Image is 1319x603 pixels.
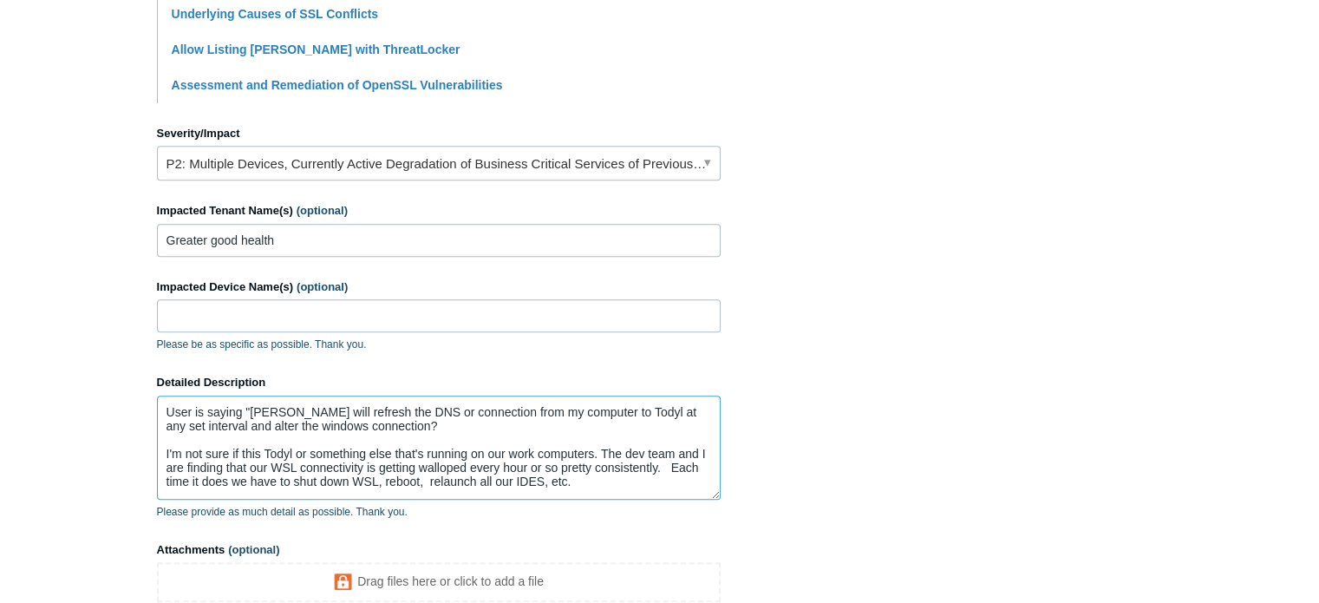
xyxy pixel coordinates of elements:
[297,280,348,293] span: (optional)
[157,337,721,352] p: Please be as specific as possible. Thank you.
[157,504,721,520] p: Please provide as much detail as possible. Thank you.
[172,7,379,21] a: Underlying Causes of SSL Conflicts
[157,374,721,391] label: Detailed Description
[228,543,279,556] span: (optional)
[157,279,721,296] label: Impacted Device Name(s)
[157,146,721,180] a: P2: Multiple Devices, Currently Active Degradation of Business Critical Services of Previously Wo...
[172,78,503,92] a: Assessment and Remediation of OpenSSL Vulnerabilities
[157,125,721,142] label: Severity/Impact
[157,541,721,559] label: Attachments
[172,43,460,56] a: Allow Listing [PERSON_NAME] with ThreatLocker
[297,204,348,217] span: (optional)
[157,202,721,220] label: Impacted Tenant Name(s)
